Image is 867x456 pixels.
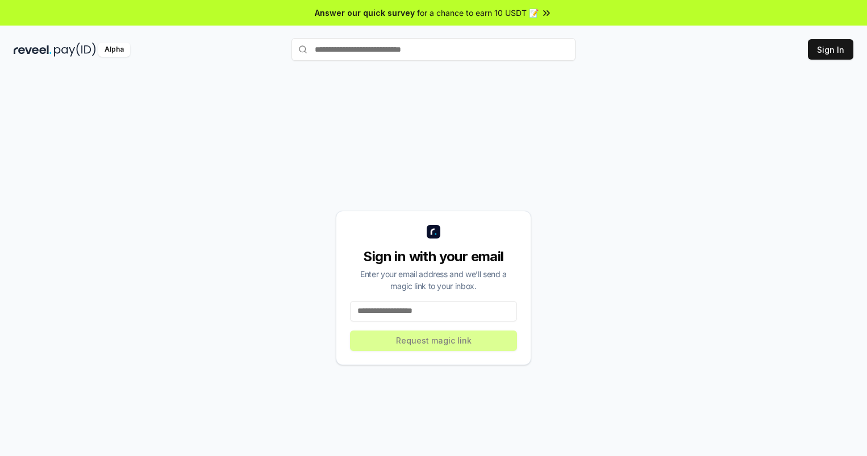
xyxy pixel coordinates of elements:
div: Sign in with your email [350,248,517,266]
button: Sign In [808,39,853,60]
img: reveel_dark [14,43,52,57]
span: Answer our quick survey [315,7,415,19]
div: Alpha [98,43,130,57]
img: logo_small [427,225,440,239]
div: Enter your email address and we’ll send a magic link to your inbox. [350,268,517,292]
img: pay_id [54,43,96,57]
span: for a chance to earn 10 USDT 📝 [417,7,539,19]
